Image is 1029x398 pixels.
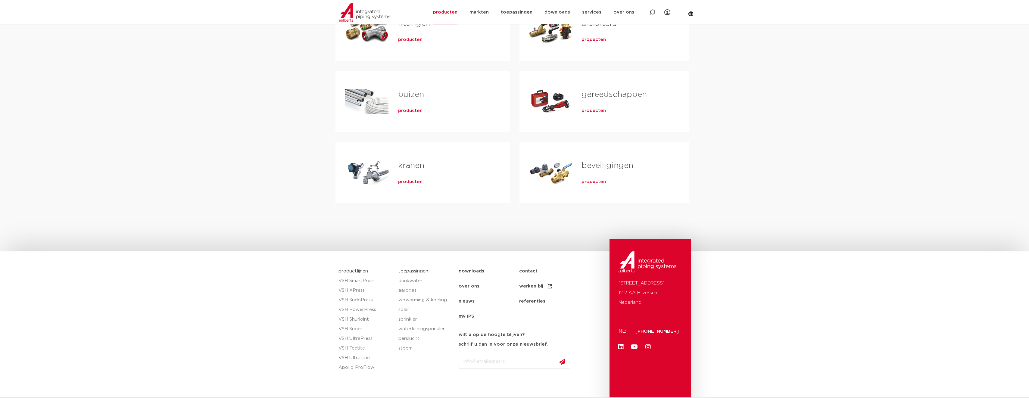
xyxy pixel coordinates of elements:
a: VSH PowerPress [338,305,393,315]
a: drinkwater [398,276,453,286]
a: referenties [519,294,580,309]
a: VSH XPress [338,286,393,295]
a: producten [582,108,606,114]
a: nieuws [459,294,519,309]
a: toepassingen [398,269,428,273]
a: [PHONE_NUMBER] [635,329,679,334]
p: [STREET_ADDRESS] 1212 AA Hilversum Nederland [619,278,682,307]
a: perslucht [398,334,453,344]
a: kranen [398,162,424,169]
a: verwarming & koeling [398,295,453,305]
a: Apollo ProFlow [338,363,393,372]
a: contact [519,264,580,279]
nav: Menu [459,264,606,324]
a: over ons [459,279,519,294]
strong: wilt u op de hoogte blijven? [459,332,525,337]
a: VSH UltraLine [338,353,393,363]
a: aardgas [398,286,453,295]
a: afsluiters [582,20,617,27]
a: VSH SmartPress [338,276,393,286]
a: producten [582,179,606,185]
a: beveiligingen [582,162,633,169]
a: producten [582,37,606,43]
a: VSH SudoPress [338,295,393,305]
a: werken bij [519,279,580,294]
a: waterleidingsprinkler [398,324,453,334]
a: sprinkler [398,315,453,324]
a: productlijnen [338,269,368,273]
a: stoom [398,344,453,353]
a: fittingen [398,20,431,27]
a: VSH UltraPress [338,334,393,344]
a: buizen [398,91,424,98]
img: send.svg [559,359,565,365]
a: downloads [459,264,519,279]
p: NL: [619,327,628,336]
a: producten [398,37,423,43]
strong: schrijf u dan in voor onze nieuwsbrief. [459,342,548,347]
a: VSH Shurjoint [338,315,393,324]
a: VSH Tectite [338,344,393,353]
a: producten [398,108,423,114]
iframe: reCAPTCHA [459,373,550,397]
input: info@emailadres.nl [459,355,570,368]
a: my IPS [459,309,519,324]
a: VSH Super [338,324,393,334]
a: gereedschappen [582,91,647,98]
a: producten [398,179,423,185]
a: solar [398,305,453,315]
